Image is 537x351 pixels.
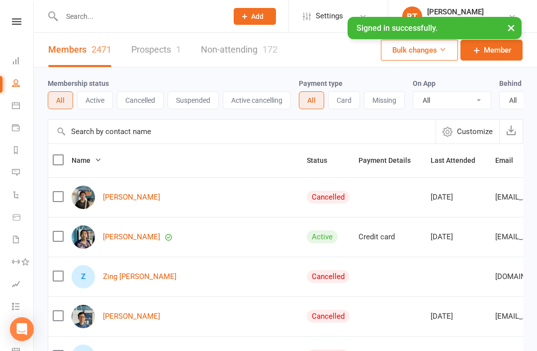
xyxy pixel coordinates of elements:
[495,154,524,166] button: Email
[263,44,277,55] div: 172
[307,191,350,204] div: Cancelled
[307,230,338,243] div: Active
[381,40,458,61] button: Bulk changes
[427,7,488,16] div: [PERSON_NAME]
[103,312,160,321] a: [PERSON_NAME]
[91,44,111,55] div: 2471
[307,310,350,323] div: Cancelled
[357,23,438,33] span: Signed in successfully.
[358,156,422,164] span: Payment Details
[495,156,524,164] span: Email
[12,51,34,73] a: Dashboard
[48,91,73,109] button: All
[12,207,34,229] a: Product Sales
[307,156,338,164] span: Status
[307,270,350,283] div: Cancelled
[12,118,34,140] a: Payments
[117,91,164,109] button: Cancelled
[431,156,486,164] span: Last Attended
[431,154,486,166] button: Last Attended
[48,120,436,143] input: Search by contact name
[502,17,520,38] button: ×
[328,91,360,109] button: Card
[103,273,177,281] a: Zing [PERSON_NAME]
[103,193,160,202] a: [PERSON_NAME]
[358,233,422,241] div: Credit card
[48,79,109,87] label: Membership status
[364,91,405,109] button: Missing
[12,95,34,118] a: Calendar
[72,154,101,166] button: Name
[72,156,101,164] span: Name
[316,5,343,27] span: Settings
[431,193,486,202] div: [DATE]
[299,79,343,87] label: Payment type
[431,233,486,241] div: [DATE]
[457,126,493,138] span: Customize
[402,6,422,26] div: BT
[413,79,436,87] label: On App
[299,91,324,109] button: All
[176,44,181,55] div: 1
[234,8,276,25] button: Add
[223,91,291,109] button: Active cancelling
[358,154,422,166] button: Payment Details
[460,40,523,61] a: Member
[12,274,34,296] a: Assessments
[12,140,34,162] a: Reports
[484,44,511,56] span: Member
[72,265,95,288] div: Z
[59,9,221,23] input: Search...
[48,33,111,67] a: Members2471
[307,154,338,166] button: Status
[77,91,113,109] button: Active
[201,33,277,67] a: Non-attending172
[427,16,488,25] div: Cypress Badminton
[10,317,34,341] div: Open Intercom Messenger
[168,91,219,109] button: Suspended
[103,233,160,241] a: [PERSON_NAME]
[251,12,264,20] span: Add
[431,312,486,321] div: [DATE]
[436,120,499,143] button: Customize
[131,33,181,67] a: Prospects1
[12,73,34,95] a: People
